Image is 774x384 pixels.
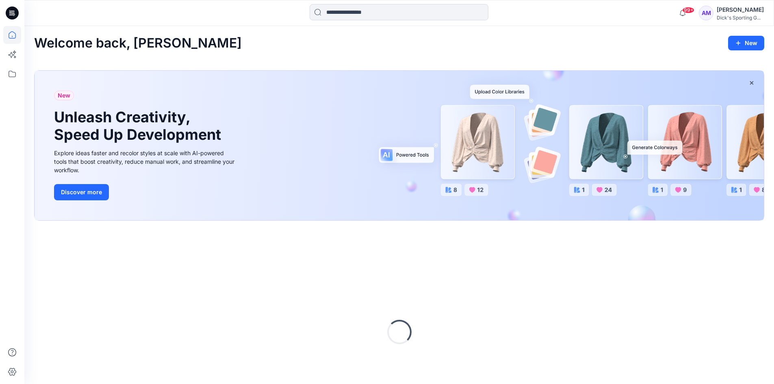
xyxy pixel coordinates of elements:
[58,91,70,100] span: New
[717,15,764,21] div: Dick's Sporting G...
[54,149,237,174] div: Explore ideas faster and recolor styles at scale with AI-powered tools that boost creativity, red...
[699,6,713,20] div: AM
[54,108,225,143] h1: Unleash Creativity, Speed Up Development
[728,36,764,50] button: New
[717,5,764,15] div: [PERSON_NAME]
[34,36,242,51] h2: Welcome back, [PERSON_NAME]
[54,184,109,200] button: Discover more
[682,7,694,13] span: 99+
[54,184,237,200] a: Discover more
